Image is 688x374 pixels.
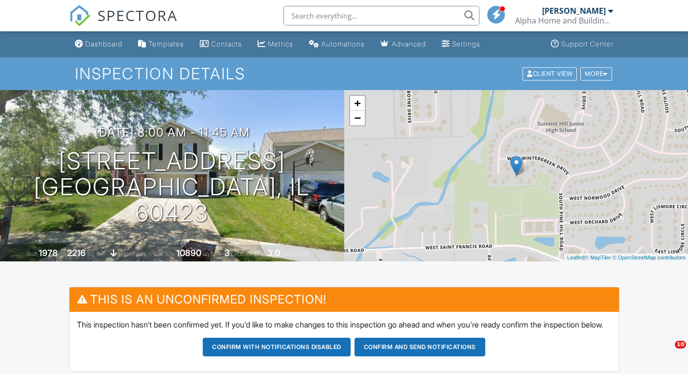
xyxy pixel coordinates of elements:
[254,35,297,53] a: Metrics
[305,35,369,53] a: Automations (Basic)
[321,40,365,48] div: Automations
[268,40,293,48] div: Metrics
[97,5,178,25] span: SPECTORA
[176,248,201,258] div: 10890
[119,250,145,257] span: basement
[567,255,583,260] a: Leaflet
[148,40,184,48] div: Templates
[355,338,485,356] button: Confirm and send notifications
[675,341,686,349] span: 10
[561,40,614,48] div: Support Center
[350,96,365,111] a: Zoom in
[515,16,613,25] div: Alpha Home and Building Inspections, PLLC
[69,5,91,26] img: The Best Home Inspection Software - Spectora
[613,255,686,260] a: © OpenStreetMap contributors
[196,35,246,53] a: Contacts
[284,6,479,25] input: Search everything...
[282,250,309,257] span: bathrooms
[224,248,230,258] div: 3
[231,250,258,257] span: bedrooms
[75,65,613,82] h1: Inspection Details
[267,248,280,258] div: 3.0
[547,35,617,53] a: Support Center
[522,67,577,80] div: Client View
[69,13,178,34] a: SPECTORA
[134,35,188,53] a: Templates
[203,338,351,356] button: Confirm with notifications disabled
[452,40,480,48] div: Settings
[580,67,612,80] div: More
[87,250,101,257] span: sq. ft.
[211,40,242,48] div: Contacts
[16,148,329,226] h1: [STREET_ADDRESS] [GEOGRAPHIC_DATA], IL 60423
[377,35,430,53] a: Advanced
[67,248,86,258] div: 2216
[438,35,484,53] a: Settings
[85,40,122,48] div: Dashboard
[542,6,606,16] div: [PERSON_NAME]
[26,250,37,257] span: Built
[585,255,611,260] a: © MapTiler
[71,35,126,53] a: Dashboard
[350,111,365,125] a: Zoom out
[565,254,688,262] div: |
[95,126,250,139] h3: [DATE] 8:00 am - 11:45 am
[522,70,579,77] a: Client View
[655,341,678,364] iframe: Intercom live chat
[70,287,619,311] h3: This is an Unconfirmed Inspection!
[77,319,612,330] p: This inspection hasn't been confirmed yet. If you'd like to make changes to this inspection go ah...
[392,40,426,48] div: Advanced
[39,248,58,258] div: 1978
[154,250,175,257] span: Lot Size
[203,250,215,257] span: sq.ft.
